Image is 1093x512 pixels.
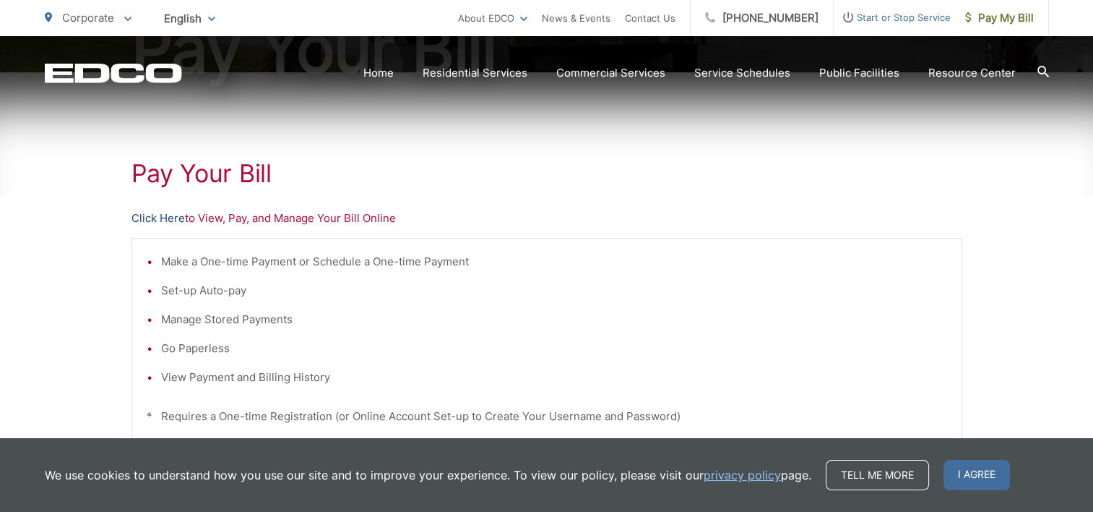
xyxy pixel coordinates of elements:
[423,64,527,82] a: Residential Services
[704,466,781,484] a: privacy policy
[161,282,947,299] li: Set-up Auto-pay
[625,9,675,27] a: Contact Us
[826,460,929,490] a: Tell me more
[153,6,226,31] span: English
[965,9,1034,27] span: Pay My Bill
[556,64,665,82] a: Commercial Services
[131,210,185,227] a: Click Here
[62,11,114,25] span: Corporate
[458,9,527,27] a: About EDCO
[161,253,947,270] li: Make a One-time Payment or Schedule a One-time Payment
[161,340,947,357] li: Go Paperless
[819,64,899,82] a: Public Facilities
[147,408,947,425] p: * Requires a One-time Registration (or Online Account Set-up to Create Your Username and Password)
[542,9,610,27] a: News & Events
[161,369,947,386] li: View Payment and Billing History
[363,64,394,82] a: Home
[928,64,1016,82] a: Resource Center
[943,460,1010,490] span: I agree
[131,210,962,227] p: to View, Pay, and Manage Your Bill Online
[694,64,790,82] a: Service Schedules
[131,159,962,188] h1: Pay Your Bill
[45,63,182,83] a: EDCD logo. Return to the homepage.
[45,466,811,484] p: We use cookies to understand how you use our site and to improve your experience. To view our pol...
[161,311,947,328] li: Manage Stored Payments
